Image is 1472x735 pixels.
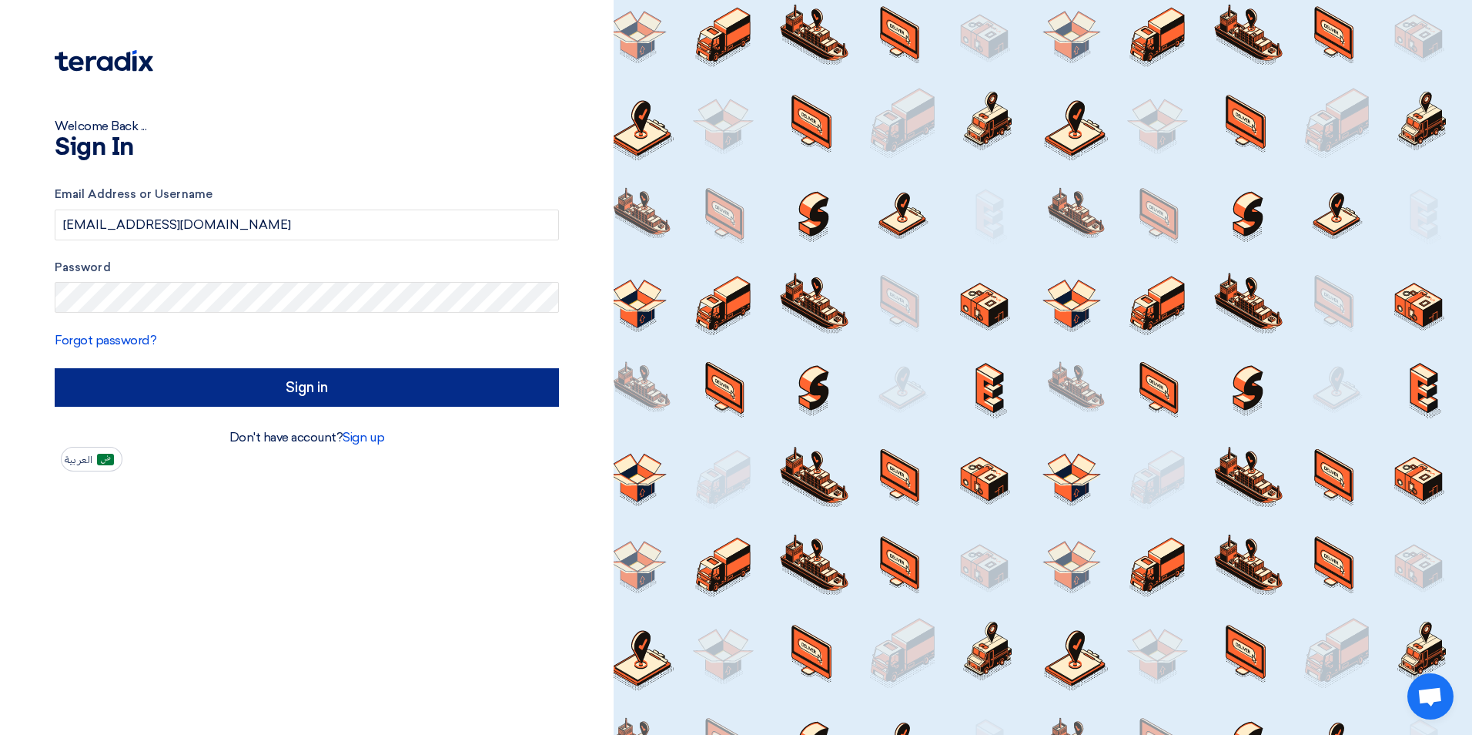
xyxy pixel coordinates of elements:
img: ar-AR.png [97,454,114,465]
div: Don't have account? [55,428,559,447]
h1: Sign In [55,136,559,160]
span: العربية [65,455,92,465]
div: Welcome Back ... [55,117,559,136]
input: Enter your business email or username [55,210,559,240]
label: Password [55,259,559,277]
a: Forgot password? [55,333,156,347]
img: Teradix logo [55,50,153,72]
input: Sign in [55,368,559,407]
a: Sign up [343,430,384,445]
div: Open chat [1407,673,1454,720]
button: العربية [61,447,122,472]
label: Email Address or Username [55,186,559,203]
